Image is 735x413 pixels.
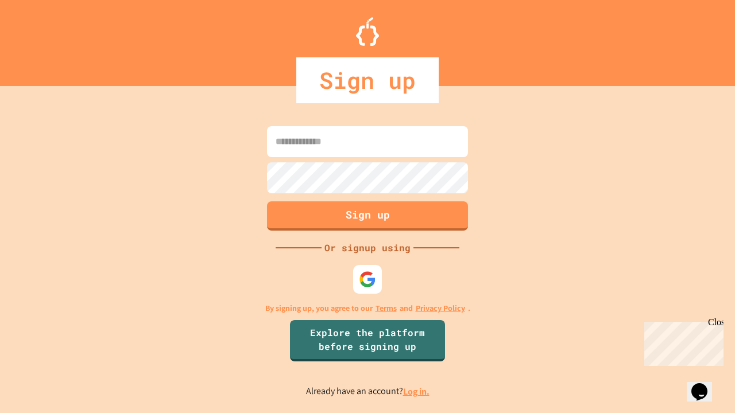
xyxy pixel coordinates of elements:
[356,17,379,46] img: Logo.svg
[267,201,468,231] button: Sign up
[640,317,724,366] iframe: chat widget
[403,385,430,398] a: Log in.
[687,367,724,402] iframe: chat widget
[416,302,465,314] a: Privacy Policy
[359,271,376,288] img: google-icon.svg
[322,241,413,255] div: Or signup using
[376,302,397,314] a: Terms
[5,5,79,73] div: Chat with us now!Close
[290,320,445,361] a: Explore the platform before signing up
[265,302,470,314] p: By signing up, you agree to our and .
[296,57,439,103] div: Sign up
[306,384,430,399] p: Already have an account?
